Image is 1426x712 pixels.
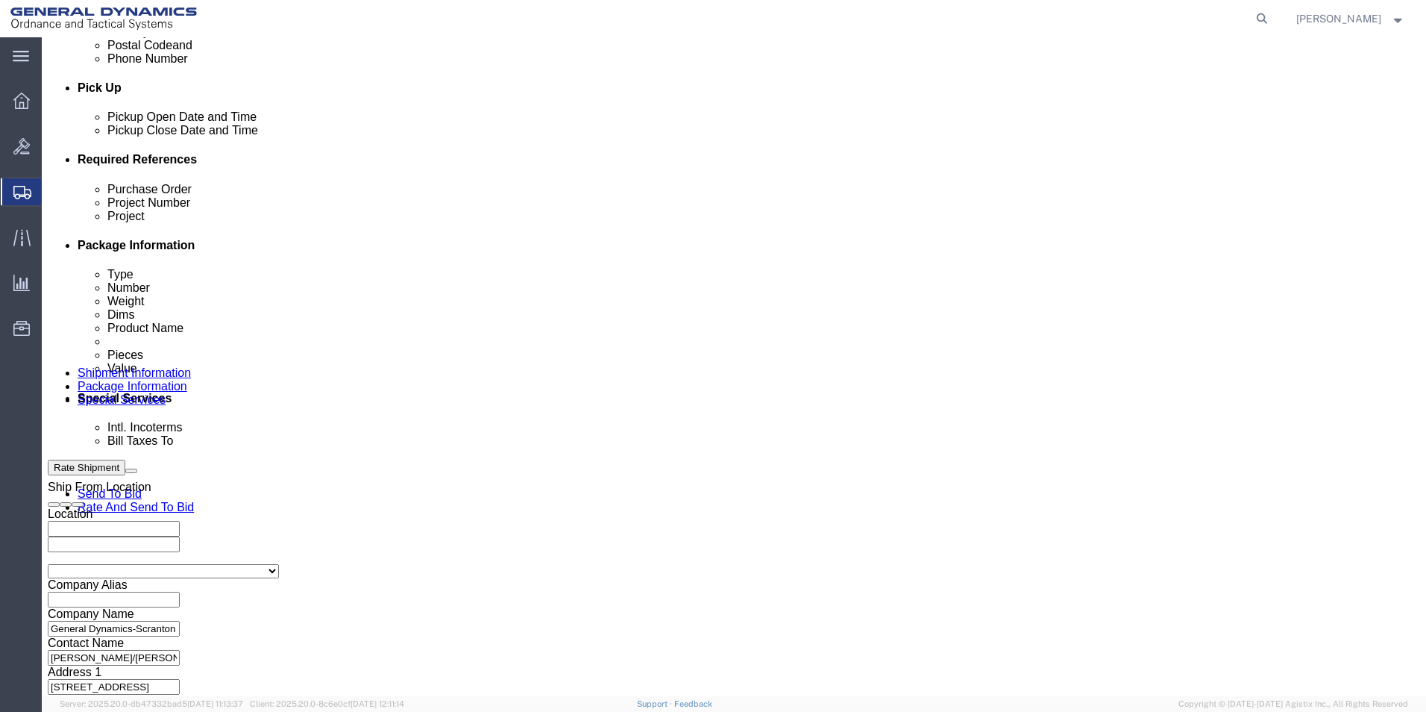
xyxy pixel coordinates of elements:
span: Copyright © [DATE]-[DATE] Agistix Inc., All Rights Reserved [1178,698,1408,711]
iframe: FS Legacy Container [42,37,1426,696]
button: [PERSON_NAME] [1295,10,1406,28]
span: [DATE] 12:11:14 [351,699,404,708]
span: Client: 2025.20.0-8c6e0cf [250,699,404,708]
a: Feedback [674,699,712,708]
span: Server: 2025.20.0-db47332bad5 [60,699,243,708]
span: [DATE] 11:13:37 [187,699,243,708]
span: Britney Atkins [1296,10,1381,27]
a: Support [637,699,674,708]
img: logo [10,7,197,30]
